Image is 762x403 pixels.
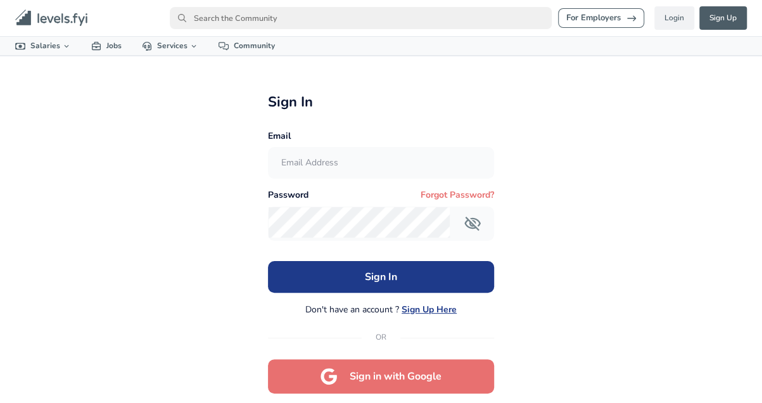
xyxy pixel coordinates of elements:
[305,303,399,316] span: Don't have an account ?
[81,37,132,55] a: Jobs
[208,37,285,55] a: Community
[699,6,747,30] a: Sign Up
[170,7,552,29] input: Search the Community
[132,37,208,55] a: Services
[268,190,308,201] span: Password
[268,359,494,393] button: Sign in with Google
[654,6,694,30] a: Login
[402,304,457,316] button: Sign Up Here
[268,331,494,344] div: OR
[5,37,81,55] a: Salaries
[268,94,494,110] h2: Sign In
[269,148,493,179] input: Email Address
[558,8,644,28] a: For Employers
[268,261,494,293] button: Sign In
[268,131,494,142] div: Email
[456,207,489,240] button: Toggle password visibility
[421,189,494,201] button: Forgot Password?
